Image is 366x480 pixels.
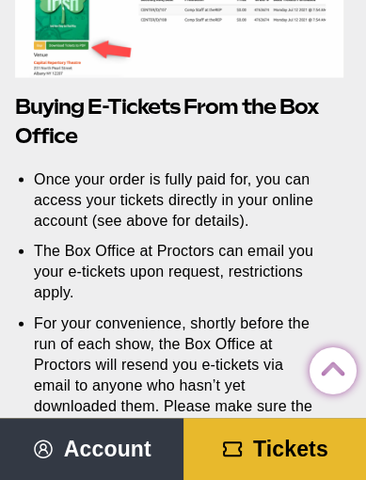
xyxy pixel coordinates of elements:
[15,94,319,148] strong: Buying E-Tickets From the Box Office
[64,437,151,461] span: Account
[34,169,315,232] li: Once your order is fully paid for, you can access your tickets directly in your online account (s...
[310,348,347,386] a: Back to Top
[34,241,315,303] li: The Box Office at Proctors can email you your e-tickets upon request, restrictions apply.
[253,437,328,461] span: Tickets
